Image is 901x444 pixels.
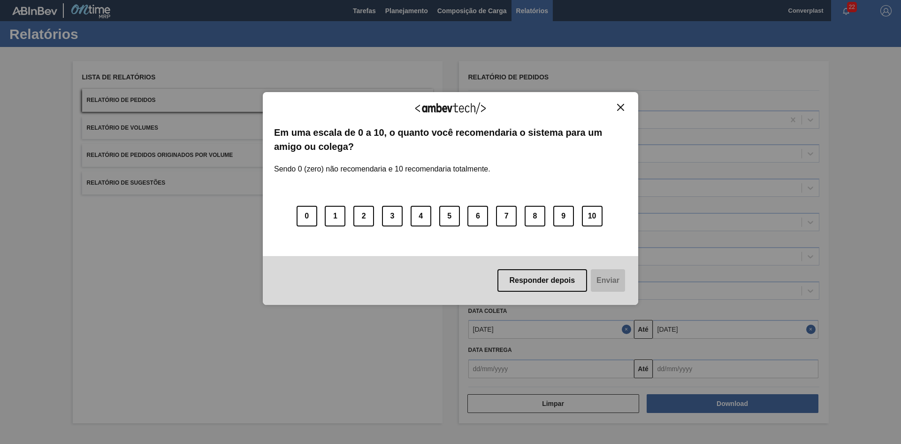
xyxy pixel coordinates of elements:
[411,206,431,226] button: 4
[297,206,317,226] button: 0
[614,103,627,111] button: Close
[525,206,545,226] button: 8
[467,206,488,226] button: 6
[439,206,460,226] button: 5
[325,206,345,226] button: 1
[582,206,603,226] button: 10
[274,125,627,154] label: Em uma escala de 0 a 10, o quanto você recomendaria o sistema para um amigo ou colega?
[353,206,374,226] button: 2
[415,102,486,114] img: Logo Ambevtech
[497,269,588,292] button: Responder depois
[382,206,403,226] button: 3
[617,104,624,111] img: Close
[496,206,517,226] button: 7
[553,206,574,226] button: 9
[274,154,490,173] label: Sendo 0 (zero) não recomendaria e 10 recomendaria totalmente.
